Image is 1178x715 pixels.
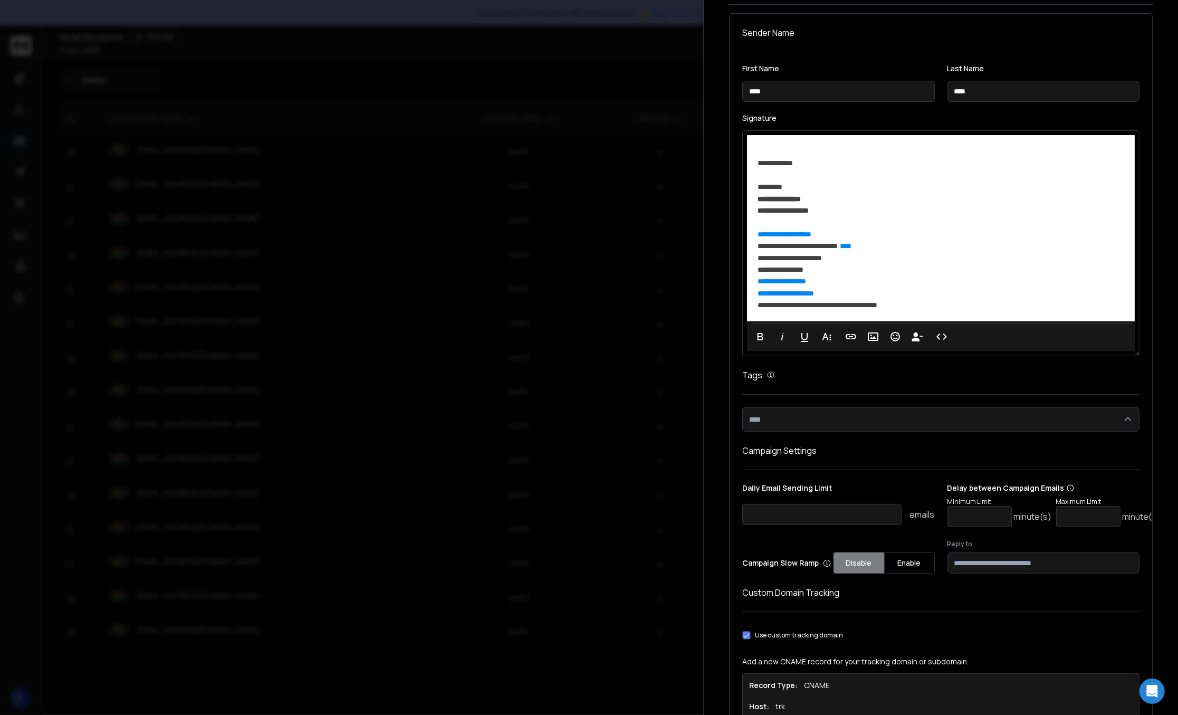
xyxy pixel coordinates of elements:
label: Signature [742,115,1139,122]
p: minute(s) [1014,510,1052,523]
button: Disable [834,552,884,574]
label: Reply to [947,540,1140,548]
h1: Custom Domain Tracking [742,586,1139,599]
button: Bold (⌘B) [750,326,770,347]
p: CNAME [804,680,830,691]
button: Insert Unsubscribe Link [907,326,927,347]
p: Add a new CNAME record for your tracking domain or subdomain. [742,656,1139,667]
button: More Text [817,326,837,347]
button: Code View [932,326,952,347]
div: Open Intercom Messenger [1139,679,1165,704]
button: Emoticons [885,326,905,347]
button: Italic (⌘I) [772,326,792,347]
label: Use custom tracking domain [755,631,843,640]
button: Enable [884,552,935,574]
p: trk [775,701,785,712]
h1: Tags [742,369,762,382]
h1: Host: [749,701,769,712]
p: Daily Email Sending Limit [742,483,935,498]
p: Campaign Slow Ramp [742,558,831,568]
p: emails [910,508,935,521]
p: Delay between Campaign Emails [947,483,1161,493]
label: First Name [742,65,935,72]
h1: Sender Name [742,26,1139,39]
button: Insert Image (⌘P) [863,326,883,347]
h1: Campaign Settings [742,444,1139,457]
h1: Record Type: [749,680,798,691]
label: Last Name [947,65,1140,72]
button: Insert Link (⌘K) [841,326,861,347]
p: Minimum Limit [947,498,1052,506]
button: Underline (⌘U) [794,326,815,347]
p: Maximum Limit [1056,498,1161,506]
p: minute(s) [1123,510,1161,523]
